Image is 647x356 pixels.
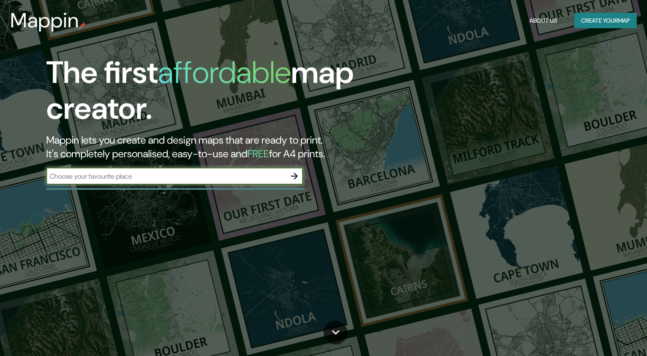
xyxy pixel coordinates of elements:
[526,13,561,29] button: About Us
[574,13,637,29] button: Create yourmap
[46,55,370,133] h1: The first map creator.
[247,147,269,160] h5: FREE
[46,133,370,161] h2: Mappin lets you create and design maps that are ready to print. It's completely personalised, eas...
[79,22,86,29] img: mappin-pin
[10,9,79,32] h3: Mappin
[158,53,291,92] h1: affordable
[46,171,286,181] input: Choose your favourite place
